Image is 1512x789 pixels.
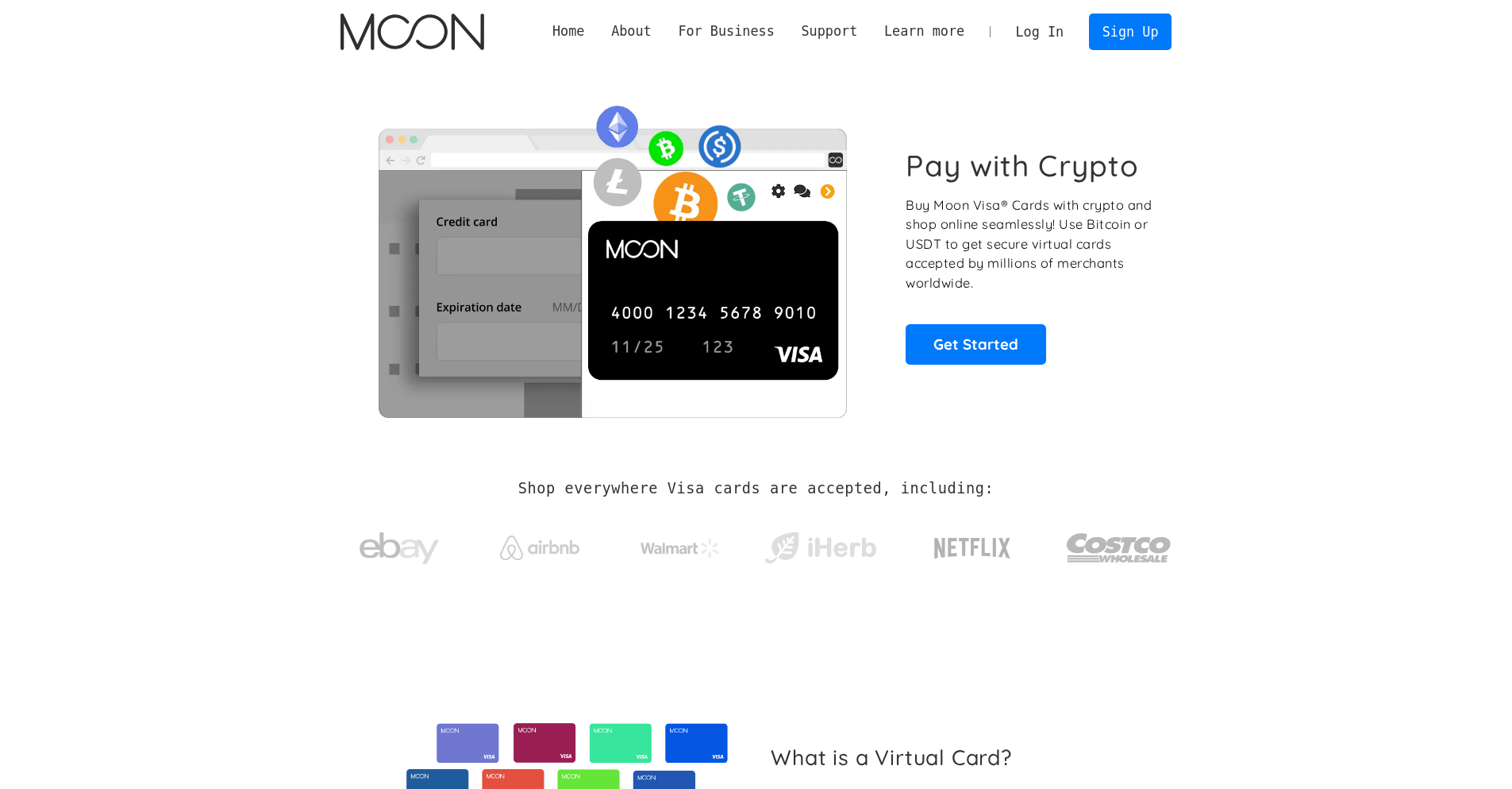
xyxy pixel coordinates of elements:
[518,480,994,497] h2: Shop everywhere Visa cards are accepted, including:
[761,528,879,569] img: iHerb
[1066,518,1172,578] img: Costco
[539,21,598,41] a: Home
[621,523,739,566] a: Walmart
[902,512,1044,576] a: Netflix
[611,21,652,41] div: About
[360,524,439,574] img: ebay
[761,512,879,577] a: iHerb
[884,21,964,41] div: Learn more
[598,21,664,41] div: About
[906,324,1046,364] a: Get Started
[480,520,598,568] a: Airbnb
[906,148,1139,184] h1: Pay with Crypto
[340,95,884,417] img: Moon Cards let you spend your crypto anywhere Visa is accepted.
[340,508,459,582] a: ebay
[665,21,788,41] div: For Business
[500,536,579,560] img: Airbnb
[678,21,774,41] div: For Business
[933,528,1012,568] img: Netflix
[906,195,1154,293] p: Buy Moon Visa® Cards with crypto and shop online seamlessly! Use Bitcoin or USDT to get secure vi...
[1066,502,1172,586] a: Costco
[1002,14,1077,49] a: Log In
[801,21,857,41] div: Support
[771,745,1159,770] h2: What is a Virtual Card?
[641,539,720,558] img: Walmart
[871,21,978,41] div: Learn more
[1089,14,1172,49] a: Sign Up
[340,14,484,50] a: home
[340,14,484,50] img: Moon Logo
[788,21,871,41] div: Support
